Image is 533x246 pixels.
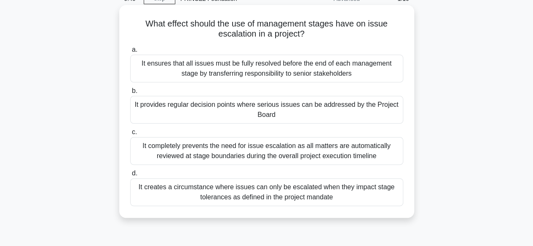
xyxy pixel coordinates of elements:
div: It creates a circumstance where issues can only be escalated when they impact stage tolerances as... [130,178,403,206]
div: It ensures that all issues must be fully resolved before the end of each management stage by tran... [130,55,403,82]
span: d. [132,169,137,177]
span: a. [132,46,137,53]
div: It provides regular decision points where serious issues can be addressed by the Project Board [130,96,403,124]
h5: What effect should the use of management stages have on issue escalation in a project? [129,19,404,40]
div: It completely prevents the need for issue escalation as all matters are automatically reviewed at... [130,137,403,165]
span: b. [132,87,137,94]
span: c. [132,128,137,135]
